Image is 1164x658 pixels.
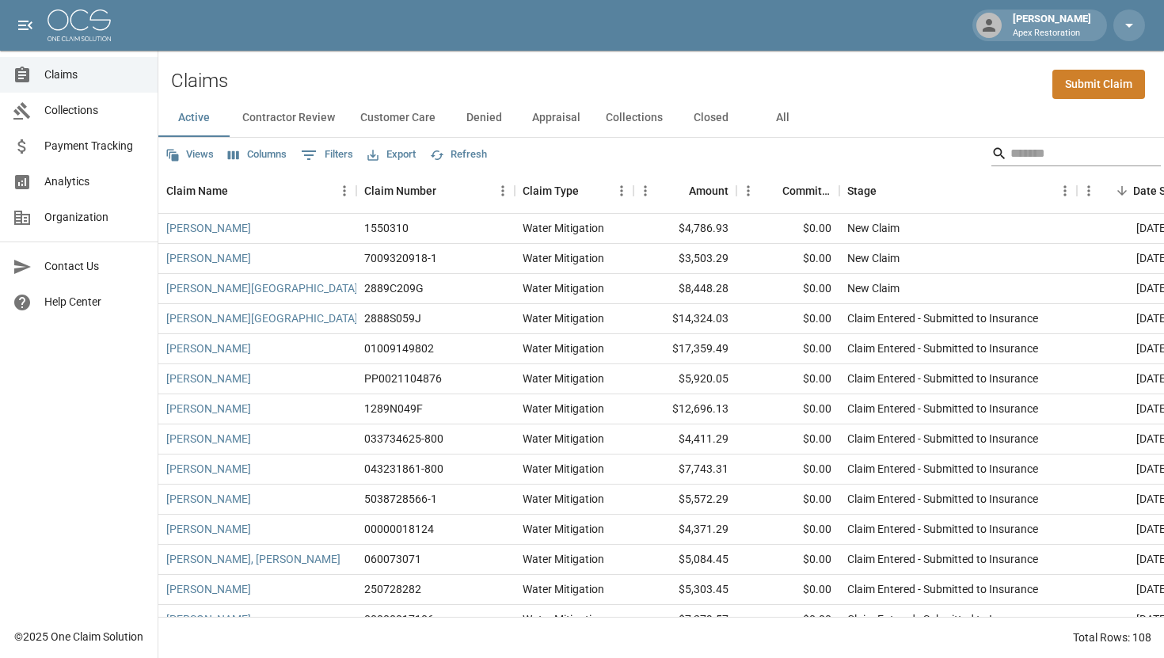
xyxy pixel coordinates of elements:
div: $0.00 [736,394,839,424]
div: Water Mitigation [523,310,604,326]
div: Claim Type [515,169,633,213]
div: Committed Amount [782,169,831,213]
div: Water Mitigation [523,371,604,386]
div: Water Mitigation [523,611,604,627]
div: $7,743.31 [633,455,736,485]
div: Search [991,141,1161,169]
button: Sort [760,180,782,202]
div: Claim Name [166,169,228,213]
button: Menu [491,179,515,203]
div: 1550310 [364,220,409,236]
div: Water Mitigation [523,581,604,597]
button: Menu [1053,179,1077,203]
div: New Claim [847,220,900,236]
div: Claim Number [356,169,515,213]
div: 5038728566-1 [364,491,437,507]
div: Claim Entered - Submitted to Insurance [847,401,1038,416]
button: Sort [579,180,601,202]
div: $5,303.45 [633,575,736,605]
div: PP0021104876 [364,371,442,386]
span: Analytics [44,173,145,190]
a: [PERSON_NAME][GEOGRAPHIC_DATA] [166,310,358,326]
div: $5,920.05 [633,364,736,394]
div: 033734625-800 [364,431,443,447]
div: © 2025 One Claim Solution [14,629,143,645]
a: [PERSON_NAME] [166,581,251,597]
div: $0.00 [736,214,839,244]
button: Sort [1111,180,1133,202]
button: Menu [633,179,657,203]
div: Claim Name [158,169,356,213]
div: $7,279.57 [633,605,736,635]
div: Claim Entered - Submitted to Insurance [847,491,1038,507]
div: Claim Number [364,169,436,213]
div: $0.00 [736,605,839,635]
div: 2888S059J [364,310,421,326]
a: [PERSON_NAME] [166,371,251,386]
div: $4,411.29 [633,424,736,455]
img: ocs-logo-white-transparent.png [48,10,111,41]
div: Claim Type [523,169,579,213]
a: [PERSON_NAME][GEOGRAPHIC_DATA] [166,280,358,296]
div: Stage [847,169,877,213]
a: [PERSON_NAME], [PERSON_NAME] [166,551,340,567]
div: Claim Entered - Submitted to Insurance [847,310,1038,326]
a: [PERSON_NAME] [166,250,251,266]
div: $5,084.45 [633,545,736,575]
div: Water Mitigation [523,491,604,507]
div: $8,448.28 [633,274,736,304]
div: $14,324.03 [633,304,736,334]
div: Water Mitigation [523,461,604,477]
button: Collections [593,99,675,137]
div: $0.00 [736,364,839,394]
div: Claim Entered - Submitted to Insurance [847,521,1038,537]
div: Stage [839,169,1077,213]
a: [PERSON_NAME] [166,611,251,627]
a: [PERSON_NAME] [166,491,251,507]
div: 060073071 [364,551,421,567]
button: Menu [736,179,760,203]
div: Claim Entered - Submitted to Insurance [847,461,1038,477]
div: 00000018124 [364,521,434,537]
div: dynamic tabs [158,99,1164,137]
div: $0.00 [736,575,839,605]
div: $3,503.29 [633,244,736,274]
div: Water Mitigation [523,521,604,537]
span: Collections [44,102,145,119]
div: Claim Entered - Submitted to Insurance [847,340,1038,356]
button: Select columns [224,143,291,167]
h2: Claims [171,70,228,93]
div: $4,371.29 [633,515,736,545]
div: $0.00 [736,244,839,274]
button: All [747,99,818,137]
button: open drawer [10,10,41,41]
a: [PERSON_NAME] [166,220,251,236]
button: Sort [667,180,689,202]
div: 7009320918-1 [364,250,437,266]
span: Organization [44,209,145,226]
div: Amount [633,169,736,213]
div: 043231861-800 [364,461,443,477]
span: Contact Us [44,258,145,275]
div: Water Mitigation [523,220,604,236]
button: Views [162,143,218,167]
button: Appraisal [519,99,593,137]
button: Contractor Review [230,99,348,137]
div: $5,572.29 [633,485,736,515]
button: Sort [228,180,250,202]
button: Closed [675,99,747,137]
button: Menu [1077,179,1101,203]
div: $17,359.49 [633,334,736,364]
a: [PERSON_NAME] [166,340,251,356]
div: Water Mitigation [523,431,604,447]
button: Customer Care [348,99,448,137]
div: Total Rows: 108 [1073,629,1151,645]
div: New Claim [847,280,900,296]
div: 2889C209G [364,280,424,296]
div: Claim Entered - Submitted to Insurance [847,371,1038,386]
div: Water Mitigation [523,551,604,567]
span: Payment Tracking [44,138,145,154]
a: [PERSON_NAME] [166,461,251,477]
div: $0.00 [736,545,839,575]
button: Refresh [426,143,491,167]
